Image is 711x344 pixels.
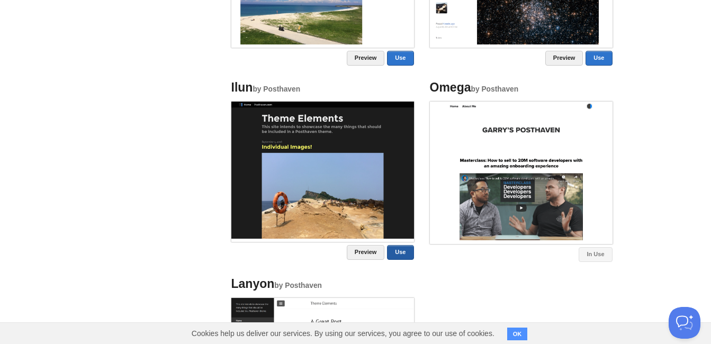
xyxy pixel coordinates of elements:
[507,328,528,340] button: OK
[231,81,414,94] h4: Ilun
[231,102,414,239] img: Screenshot
[387,51,413,66] a: Use
[253,85,300,93] small: by Posthaven
[430,81,613,94] h4: Omega
[387,245,413,260] a: Use
[181,323,505,344] span: Cookies help us deliver our services. By using our services, you agree to our use of cookies.
[471,85,518,93] small: by Posthaven
[274,282,322,289] small: by Posthaven
[347,245,385,260] a: Preview
[430,102,613,240] img: Screenshot
[669,307,700,339] iframe: Help Scout Beacon - Open
[231,277,414,291] h4: Lanyon
[545,51,583,66] a: Preview
[586,51,612,66] a: Use
[347,51,385,66] a: Preview
[579,247,612,262] a: In Use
